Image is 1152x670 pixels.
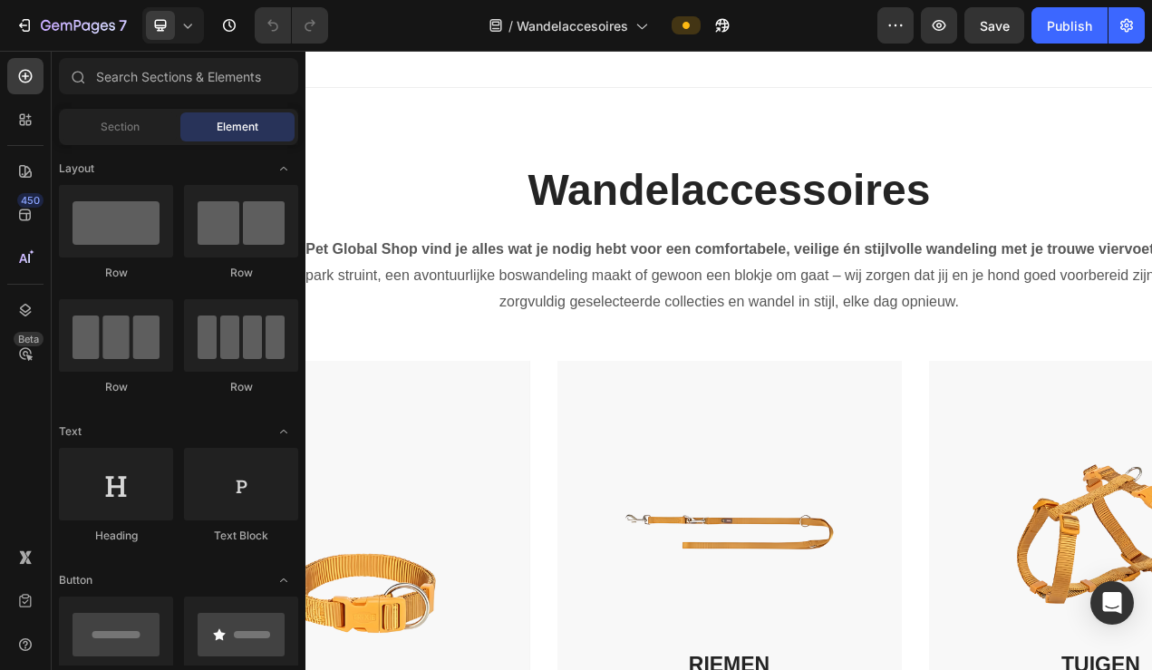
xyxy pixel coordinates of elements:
[59,423,82,440] span: Text
[119,15,127,36] p: 7
[59,379,173,395] div: Row
[59,572,92,588] span: Button
[59,528,173,544] div: Heading
[269,154,298,183] span: Toggle open
[269,417,298,446] span: Toggle open
[517,16,628,35] span: Wandelaccesoires
[508,16,513,35] span: /
[59,265,173,281] div: Row
[1047,16,1092,35] div: Publish
[1090,581,1134,625] div: Open Intercom Messenger
[980,18,1010,34] span: Save
[59,160,94,177] span: Layout
[14,332,44,346] div: Beta
[1031,7,1108,44] button: Publish
[269,566,298,595] span: Toggle open
[7,7,135,44] button: 7
[184,528,298,544] div: Text Block
[255,7,328,44] div: Undo/Redo
[59,58,298,94] input: Search Sections & Elements
[596,599,839,630] h3: RIEMEN
[17,193,44,208] div: 450
[964,7,1024,44] button: Save
[184,379,298,395] div: Row
[184,265,298,281] div: Row
[217,119,258,135] span: Element
[101,119,140,135] span: Section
